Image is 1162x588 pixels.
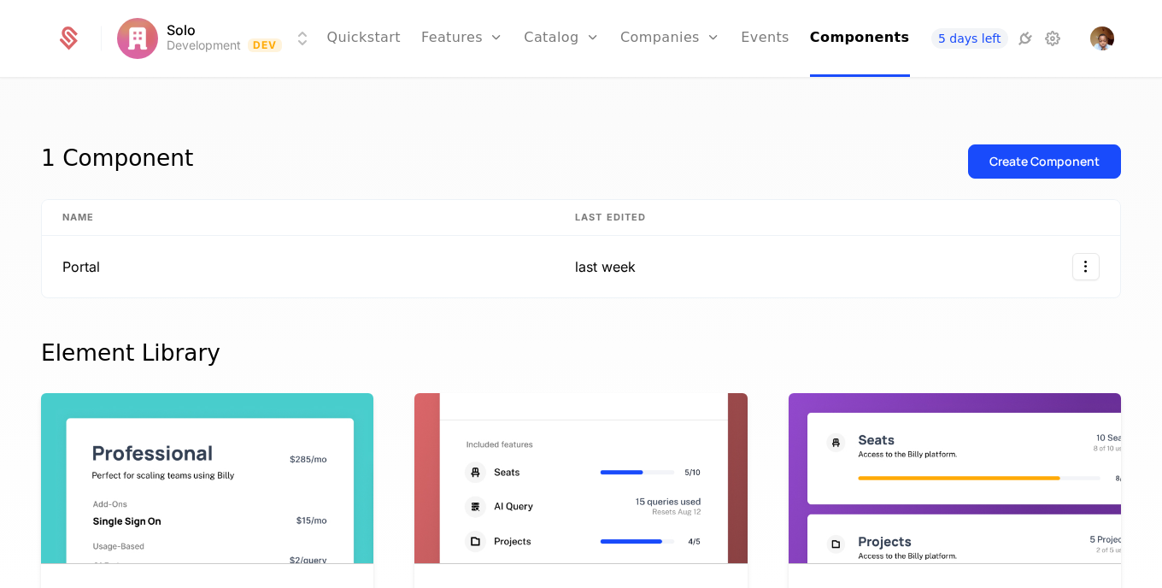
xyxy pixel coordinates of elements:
a: Integrations [1015,28,1036,49]
div: 1 Component [41,144,193,179]
img: Solo [117,18,158,59]
div: Element Library [41,339,1121,367]
td: Portal [42,236,555,297]
button: Select action [1072,253,1100,280]
div: last week [575,256,654,277]
a: 5 days left [931,28,1008,49]
th: Name [42,200,555,236]
button: Select environment [122,20,314,57]
div: Create Component [989,153,1100,170]
span: Solo [167,23,196,37]
div: Development [167,37,241,54]
button: Open user button [1090,26,1114,50]
button: Create Component [968,144,1121,179]
th: Last edited [555,200,674,236]
span: Dev [248,38,283,52]
img: Omofade Oluwaloju [1090,26,1114,50]
a: Settings [1042,28,1063,49]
